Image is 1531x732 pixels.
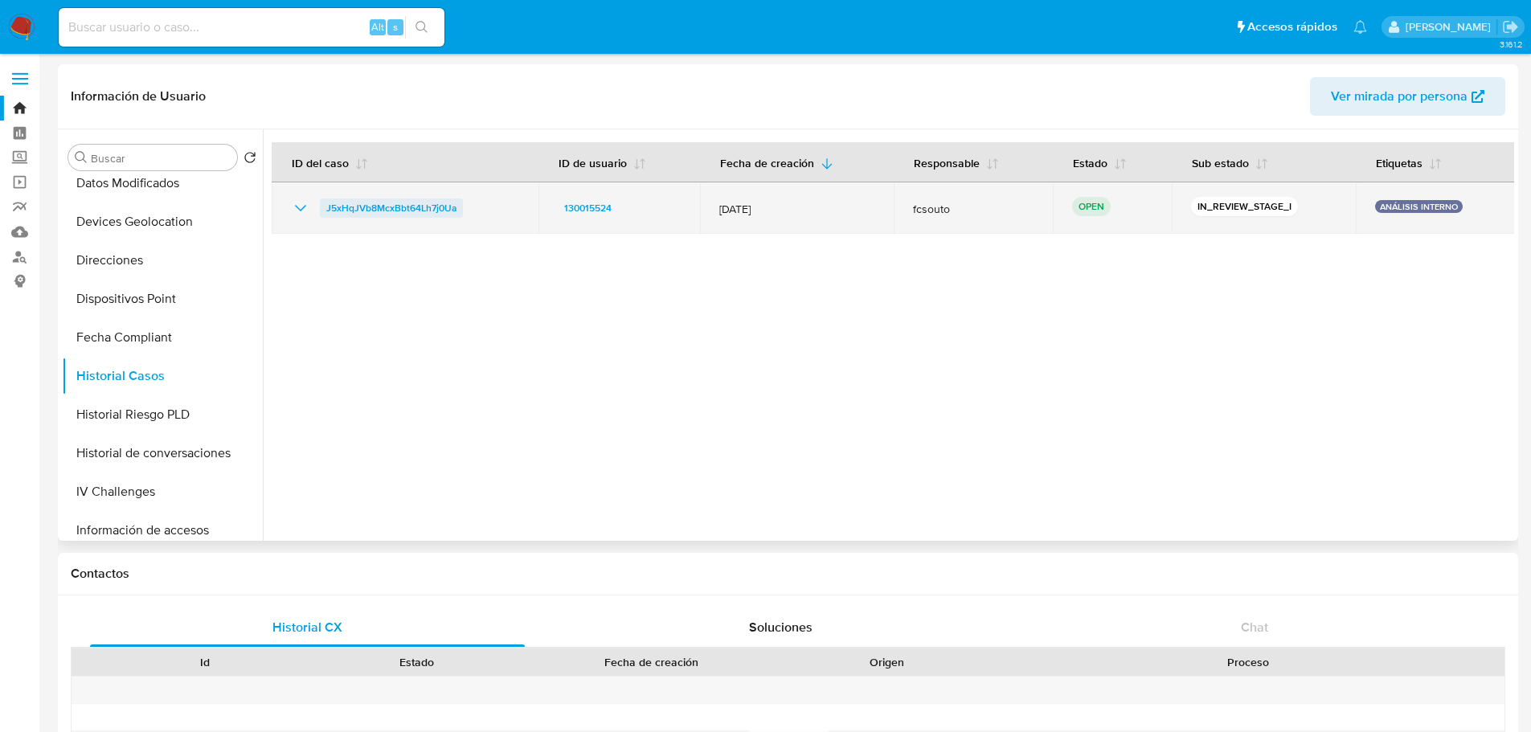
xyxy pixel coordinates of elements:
[534,654,770,670] div: Fecha de creación
[111,654,300,670] div: Id
[244,151,256,169] button: Volver al orden por defecto
[1353,20,1367,34] a: Notificaciones
[59,17,444,38] input: Buscar usuario o caso...
[91,151,231,166] input: Buscar
[749,618,813,636] span: Soluciones
[1406,19,1496,35] p: felipe.cayon@mercadolibre.com
[1247,18,1337,35] span: Accesos rápidos
[71,566,1505,582] h1: Contactos
[75,151,88,164] button: Buscar
[62,511,263,550] button: Información de accesos
[1310,77,1505,116] button: Ver mirada por persona
[1502,18,1519,35] a: Salir
[71,88,206,104] h1: Información de Usuario
[62,202,263,241] button: Devices Geolocation
[62,280,263,318] button: Dispositivos Point
[371,19,384,35] span: Alt
[62,318,263,357] button: Fecha Compliant
[62,241,263,280] button: Direcciones
[62,434,263,472] button: Historial de conversaciones
[1004,654,1493,670] div: Proceso
[322,654,511,670] div: Estado
[792,654,981,670] div: Origen
[272,618,342,636] span: Historial CX
[405,16,438,39] button: search-icon
[1331,77,1468,116] span: Ver mirada por persona
[1241,618,1268,636] span: Chat
[62,164,263,202] button: Datos Modificados
[62,357,263,395] button: Historial Casos
[62,472,263,511] button: IV Challenges
[62,395,263,434] button: Historial Riesgo PLD
[393,19,398,35] span: s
